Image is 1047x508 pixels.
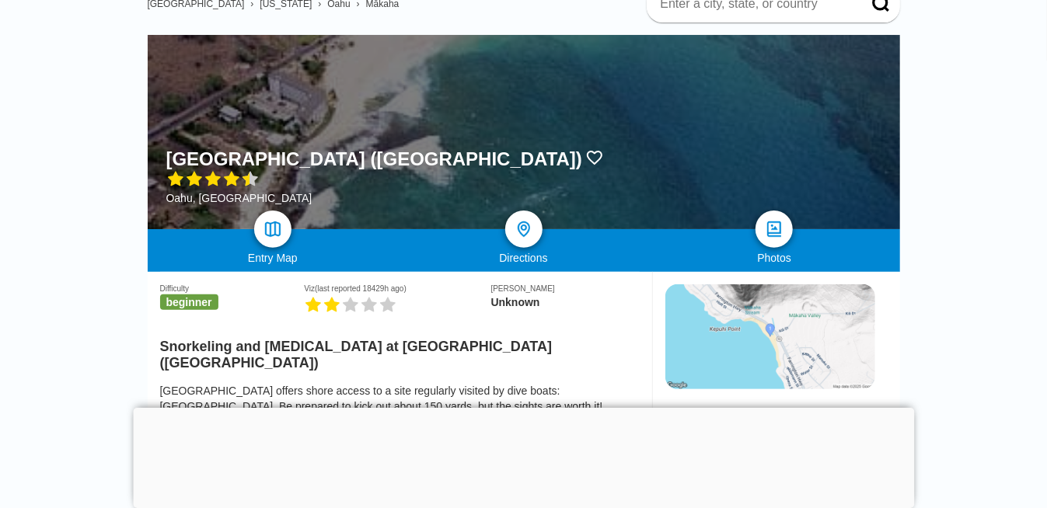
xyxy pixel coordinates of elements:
div: [PERSON_NAME] [491,284,640,293]
div: Viz (last reported 18429h ago) [304,284,490,293]
a: photos [756,211,793,248]
h1: [GEOGRAPHIC_DATA] ([GEOGRAPHIC_DATA]) [166,148,583,170]
div: [GEOGRAPHIC_DATA] offers shore access to a site regularly visited by dive boats: [GEOGRAPHIC_DATA... [160,383,640,461]
div: Unknown [491,296,640,308]
iframe: Advertisement [133,408,914,504]
div: Directions [398,252,649,264]
div: Oahu, [GEOGRAPHIC_DATA] [166,192,605,204]
img: directions [515,220,533,238]
div: Difficulty [160,284,305,293]
img: staticmap [665,284,875,389]
span: beginner [160,294,218,310]
div: Photos [649,252,900,264]
img: map [263,220,282,238]
a: directions [505,211,543,248]
img: photos [765,220,784,238]
a: map [254,211,291,248]
h2: Snorkeling and [MEDICAL_DATA] at [GEOGRAPHIC_DATA] ([GEOGRAPHIC_DATA]) [160,329,640,371]
div: Entry Map [148,252,399,264]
